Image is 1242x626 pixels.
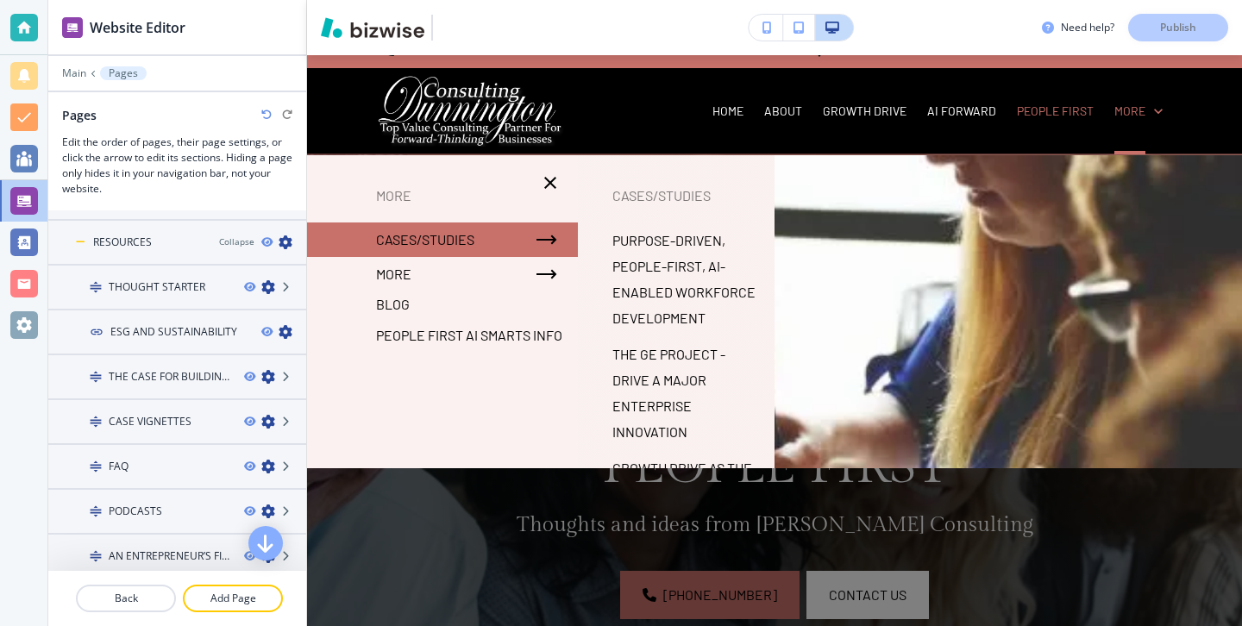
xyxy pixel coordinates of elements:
p: Back [78,591,174,606]
img: editor icon [62,17,83,38]
p: PEOPLE FIRST [1017,103,1094,120]
h2: Pages [62,106,97,124]
div: DragTHOUGHT STARTER [48,266,306,310]
a: GROWTH DRIVE AS THE CORE SERVICE [612,455,761,507]
img: Dunnington Consulting [376,75,564,147]
h4: AN ENTREPRENEUR’S FIELD GUIDE TO HAVING THE BUSINESS AND THE LIFE YOU INTEND [109,548,230,564]
div: DragFAQ [48,445,306,490]
p: Pages [109,67,138,79]
div: MORECollapseDragSUSTAINABILITYRESOURCESCollapseDragTHOUGHT STARTERESG AND SUSTAINABILITYDragTHE C... [48,131,306,624]
a: THE GE PROJECT - DRIVE A MAJOR ENTERPRISE INNOVATION [612,341,761,445]
div: RESOURCESCollapseDragTHOUGHT STARTERESG AND SUSTAINABILITYDragTHE CASE FOR BUILDING VALUEDragCASE... [48,221,306,579]
img: Drag [90,416,102,428]
p: More [307,183,578,209]
img: Drag [90,371,102,383]
p: CASES/STUDIES [376,227,474,253]
div: DragPODCASTS [48,490,306,535]
p: People First AI Smarts Info [376,322,562,348]
div: DragAN ENTREPRENEUR’S FIELD GUIDE TO HAVING THE BUSINESS AND THE LIFE YOU INTEND [48,535,306,579]
img: Drag [90,281,102,293]
h4: PODCASTS [109,504,162,519]
p: More [1114,103,1145,120]
p: GROWTH DRIVE [823,103,906,120]
button: Back [76,585,176,612]
button: Main [62,67,86,79]
h4: THOUGHT STARTER [109,279,205,295]
h4: RESOURCES [93,235,152,250]
img: Bizwise Logo [321,17,424,38]
button: Pages [100,66,147,80]
button: Collapse [219,235,254,248]
img: Your Logo [440,19,486,37]
h3: Need help? [1061,20,1114,35]
p: ABOUT [764,103,802,120]
p: CASES/STUDIES [578,183,775,209]
a: PURPOSE-DRIVEN, PEOPLE-FIRST, AI-ENABLED WORKFORCE DEVELOPMENT [612,228,761,331]
p: AI FORWARD [927,103,996,120]
img: Drag [90,550,102,562]
h4: CASE VIGNETTES [109,414,191,429]
img: Drag [90,505,102,517]
p: Add Page [185,591,281,606]
div: DragTHE CASE FOR BUILDING VALUE [48,355,306,400]
h4: THE CASE FOR BUILDING VALUE [109,369,230,385]
p: HOME [712,103,743,120]
h2: Website Editor [90,17,185,38]
p: MORE [376,261,411,287]
h4: FAQ [109,459,129,474]
h4: ESG AND SUSTAINABILITY [110,324,237,340]
p: Blog [376,291,410,317]
img: Drag [90,460,102,473]
button: Add Page [183,585,283,612]
div: DragCASE VIGNETTES [48,400,306,445]
h3: Edit the order of pages, their page settings, or click the arrow to edit its sections. Hiding a p... [62,135,292,197]
div: ESG AND SUSTAINABILITY [48,310,306,355]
